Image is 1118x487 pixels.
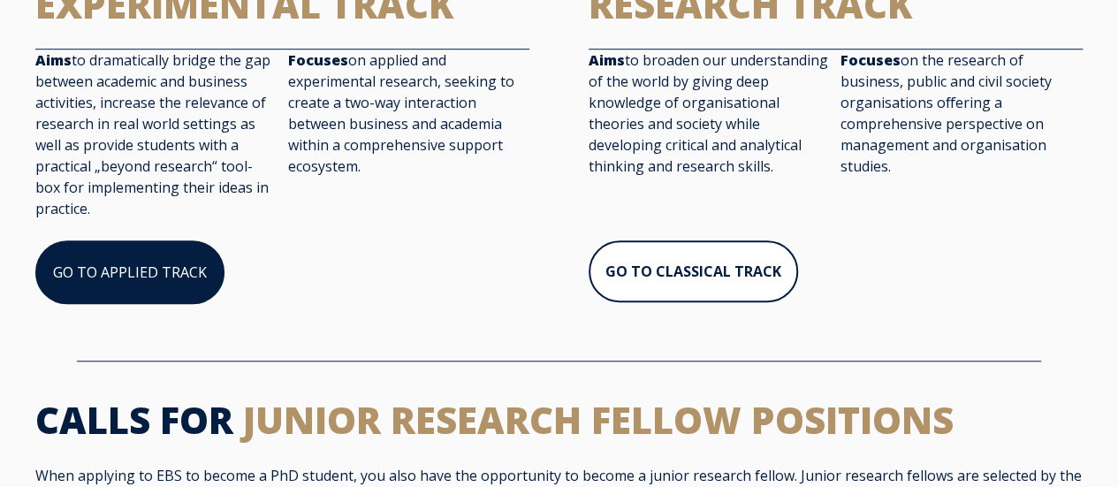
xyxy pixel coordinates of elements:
span: JUNIOR RESEARCH FELLOW POSITIONS [243,394,954,445]
span: on applied and experimental research, seeking to create a two-way interaction between business an... [288,50,514,176]
strong: Focuses [840,50,901,70]
h2: CALLS FOR [35,397,1083,444]
a: GO TO APPLIED TRACK [35,240,224,304]
strong: Focuses [288,50,348,70]
strong: Aims [35,50,72,70]
strong: Aims [589,50,625,70]
span: on the research of business, public and civil society organisations offering a comprehensive pers... [840,50,1052,176]
span: to broaden our understanding of the world by giving deep knowledge of organisational theories and... [589,50,828,176]
span: to dramatically bridge the gap between academic and business activities, increase the relevance o... [35,50,270,218]
a: GO TO CLASSICAL TRACK [589,240,798,302]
